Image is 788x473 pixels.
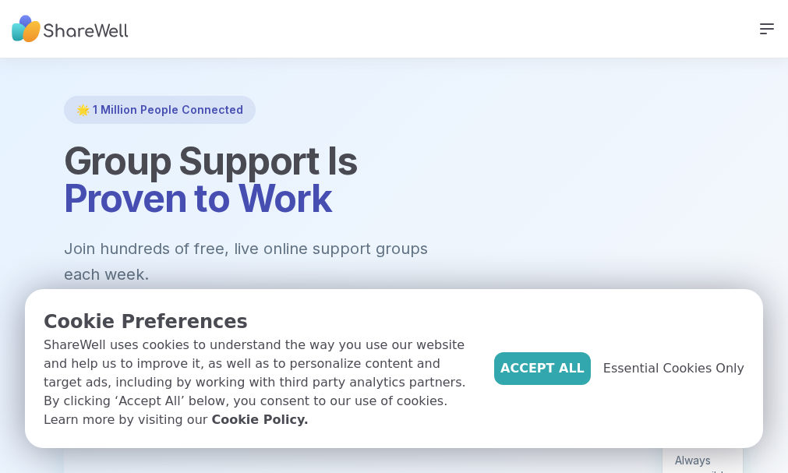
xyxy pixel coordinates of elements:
p: Join hundreds of free, live online support groups each week. [64,236,513,287]
p: ShareWell uses cookies to understand the way you use our website and help us to improve it, as we... [44,336,482,429]
span: Essential Cookies Only [603,359,744,378]
p: Cookie Preferences [44,308,482,336]
div: 🌟 1 Million People Connected [64,96,256,124]
button: Accept All [494,352,591,385]
span: Accept All [500,359,585,378]
span: Proven to Work [64,175,332,221]
a: Cookie Policy. [211,411,308,429]
img: ShareWell Nav Logo [12,8,129,51]
h1: Group Support Is [64,143,725,217]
